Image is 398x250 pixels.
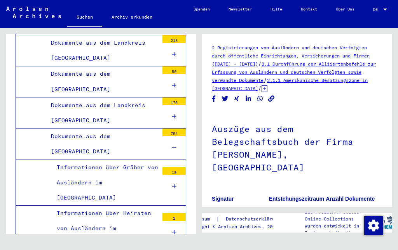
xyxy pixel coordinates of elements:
div: Informationen über Gräber von Ausländern im [GEOGRAPHIC_DATA] [51,160,159,206]
span: / [258,60,262,67]
b: Entstehungszeitraum [269,196,324,202]
p: Die Arolsen Archives Online-Collections [305,208,368,222]
div: 1 [162,213,186,221]
div: 176 [162,97,186,105]
div: 754 [162,128,186,136]
button: Share on Xing [233,94,241,104]
h1: Auszüge aus dem Belegschaftsbuch der Firma [PERSON_NAME], [GEOGRAPHIC_DATA] [212,111,382,184]
div: Dokumente aus dem Landkreis [GEOGRAPHIC_DATA] [45,35,159,66]
a: Archiv erkunden [102,8,162,26]
span: / [258,85,262,92]
span: DE [373,7,382,12]
div: | [185,215,290,223]
div: 50 [162,66,186,74]
div: Dokumente aus dem Landkreis [GEOGRAPHIC_DATA] [45,98,159,128]
div: 218 [162,35,186,43]
a: 2.1 Durchführung der Alliiertenbefehle zur Erfassung von Ausländern und deutschen Verfolgten sowi... [212,61,376,83]
div: 19 [162,167,186,175]
button: Share on Facebook [210,94,218,104]
img: Zustimmung ändern [364,216,383,235]
button: Share on LinkedIn [244,94,253,104]
img: Arolsen_neg.svg [6,7,61,18]
a: Datenschutzerklärung [220,215,290,223]
a: Suchen [67,8,102,28]
a: 2 Registrierungen von Ausländern und deutschen Verfolgten durch öffentliche Einrichtungen, Versic... [212,45,370,67]
a: 2.1.1 Amerikanische Besatzungszone in [GEOGRAPHIC_DATA] [212,77,368,91]
p: Copyright © Arolsen Archives, 2021 [185,223,290,230]
span: / [264,76,267,83]
button: Copy link [267,94,276,104]
b: Signatur [212,196,234,202]
b: Anzahl Dokumente [326,196,375,202]
div: Dokumente aus dem [GEOGRAPHIC_DATA] [45,66,159,97]
div: Dokumente aus dem [GEOGRAPHIC_DATA] [45,129,159,159]
button: Share on Twitter [221,94,229,104]
button: Share on WhatsApp [256,94,264,104]
p: wurden entwickelt in Partnerschaft mit [305,222,368,236]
